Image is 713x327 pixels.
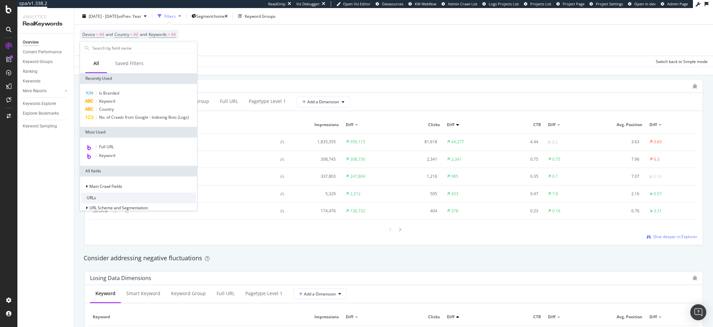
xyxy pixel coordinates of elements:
div: 2,341 [451,156,462,162]
span: All [171,30,176,39]
div: Filters [164,13,176,19]
span: = [96,32,98,37]
div: 0.83 [654,139,662,145]
a: Keyword Groups [23,58,69,65]
span: Diff [447,314,454,320]
a: Keyword Sampling [23,123,69,130]
button: Add a Dimension [297,97,350,107]
a: Open Viz Editor [336,1,371,7]
span: Project Settings [596,1,623,6]
div: Full URL [217,290,235,297]
div: 0.57 [654,191,662,197]
div: 44,277 [451,139,464,145]
a: Projects List [524,1,551,7]
div: 6.76 [599,208,640,214]
a: Datasources [376,1,403,7]
button: Segment:home [189,13,230,19]
span: Admin Crawl List [448,1,477,6]
span: CTR [497,122,541,128]
span: Full URL [99,144,114,150]
span: Keyword [93,314,288,320]
div: 0.75 [552,156,560,162]
div: Recently Used [80,73,197,84]
span: Diff [649,314,657,320]
span: Clicks [396,122,440,128]
div: 174,476 [295,208,336,214]
span: No. of Crawls from Google - Indexing Bots (Logs) [99,114,189,120]
div: 0.2 [552,139,558,145]
button: Add a Dimension [293,288,347,299]
div: All [93,60,99,67]
div: pagetype Level 1 [249,98,286,105]
img: Equal [649,176,652,178]
div: 2.16 [599,191,640,197]
span: Datasources [382,1,403,6]
span: Diff [548,122,555,128]
div: Most Used [80,127,197,138]
span: Project Page [563,1,584,6]
div: 81,618 [396,139,437,145]
button: Keyword Groups [235,11,278,21]
div: 9.47 [497,191,538,197]
span: CTR [497,314,541,320]
span: Admin Page [667,1,688,6]
span: Main Crawl Fields [89,184,122,189]
span: Diff [346,314,353,320]
div: 453 [451,191,458,197]
div: Losing Data Dimensions [90,275,151,281]
span: [DATE] - [DATE] [89,13,118,19]
div: Keyword Groups [245,13,275,19]
div: 308,745 [295,156,336,162]
div: 308,736 [350,156,365,162]
a: KW Webflow [408,1,437,7]
div: 7.8 [552,191,558,197]
a: Ranking [23,68,69,75]
span: Impressions [295,122,339,128]
div: 7.96 [599,156,640,162]
a: More Reports [23,88,63,95]
span: Impressions [295,314,339,320]
div: 378 [451,208,458,214]
button: Switch back to Simple mode [653,56,708,67]
span: Country [114,32,129,37]
div: 2,212 [350,191,361,197]
span: Diff [447,122,454,128]
div: 3.31 [654,208,662,214]
div: Keyword Groups [23,58,53,65]
div: 0.75 [497,156,538,162]
a: Keywords Explorer [23,100,69,107]
span: Logs Projects List [489,1,519,6]
div: Smart Keyword [126,290,160,297]
span: Keyword [99,98,115,104]
div: 247,804 [350,173,365,179]
div: bug [693,276,697,280]
span: Open in dev [634,1,656,6]
span: Add a Dimension [302,99,339,105]
div: 1,216 [396,173,437,179]
span: Add a Dimension [299,291,336,297]
div: 0.14 [653,174,661,180]
span: Country [99,106,114,112]
div: Analytics [23,13,69,20]
div: 136,732 [350,208,365,214]
a: Dive deeper in Explorer [647,234,697,239]
span: Dive deeper in Explorer [653,234,697,239]
div: Keyword [95,290,115,297]
a: Overview [23,39,69,46]
div: Keywords [23,78,41,85]
span: Clicks [396,314,440,320]
div: Keywords Explorer [23,100,56,107]
img: Equal [548,141,551,143]
span: Segment: home [196,13,225,19]
span: and [140,32,147,37]
div: More Reports [23,88,47,95]
a: Project Settings [589,1,623,7]
a: Project Page [556,1,584,7]
button: [DATE] - [DATE]vsPrev. Year [80,11,149,21]
span: All [99,30,104,39]
span: Diff [548,314,555,320]
div: URLs [81,193,196,203]
div: Overview [23,39,39,46]
span: All [134,30,138,39]
div: 337,803 [295,173,336,179]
